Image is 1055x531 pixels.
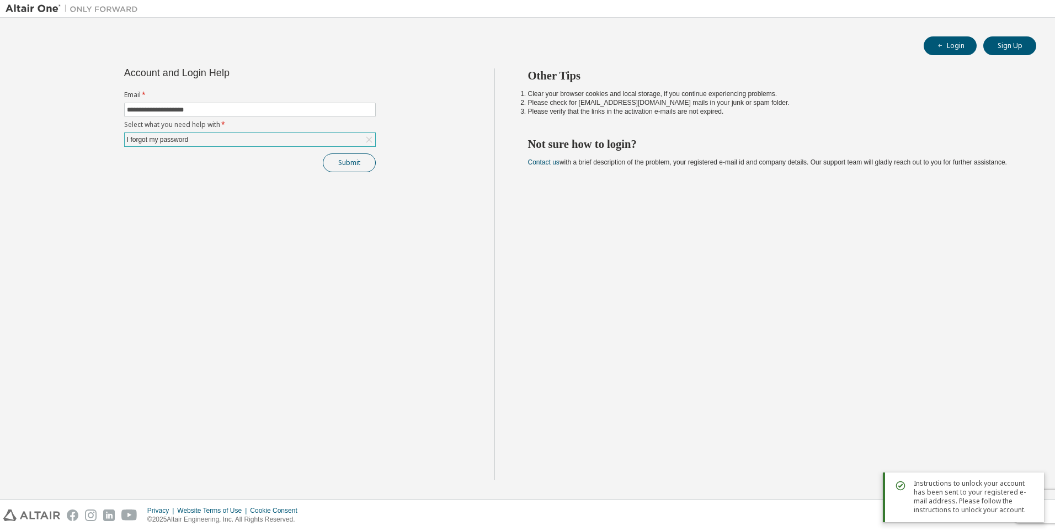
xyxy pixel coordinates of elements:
label: Select what you need help with [124,120,376,129]
img: instagram.svg [85,509,97,521]
label: Email [124,91,376,99]
a: Contact us [528,158,560,166]
button: Login [924,36,977,55]
img: facebook.svg [67,509,78,521]
li: Clear your browser cookies and local storage, if you continue experiencing problems. [528,89,1017,98]
div: Website Terms of Use [177,506,250,515]
span: Instructions to unlock your account has been sent to your registered e-mail address. Please follo... [914,479,1035,514]
div: Account and Login Help [124,68,326,77]
div: Privacy [147,506,177,515]
img: linkedin.svg [103,509,115,521]
button: Submit [323,153,376,172]
span: with a brief description of the problem, your registered e-mail id and company details. Our suppo... [528,158,1007,166]
h2: Other Tips [528,68,1017,83]
div: Cookie Consent [250,506,303,515]
h2: Not sure how to login? [528,137,1017,151]
li: Please check for [EMAIL_ADDRESS][DOMAIN_NAME] mails in your junk or spam folder. [528,98,1017,107]
img: Altair One [6,3,143,14]
li: Please verify that the links in the activation e-mails are not expired. [528,107,1017,116]
img: youtube.svg [121,509,137,521]
div: I forgot my password [125,134,190,146]
div: I forgot my password [125,133,375,146]
img: altair_logo.svg [3,509,60,521]
button: Sign Up [983,36,1036,55]
p: © 2025 Altair Engineering, Inc. All Rights Reserved. [147,515,304,524]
